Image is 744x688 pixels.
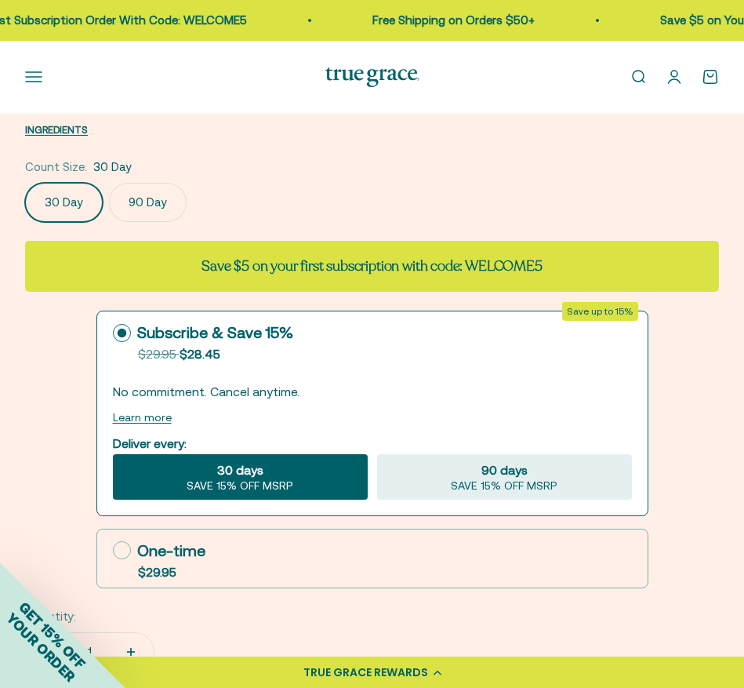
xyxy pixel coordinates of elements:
span: YOUR ORDER [3,610,78,685]
strong: Save $5 on your first subscription with code: WELCOME5 [201,257,542,275]
span: GET 15% OFF [16,599,89,672]
legend: Count Size: [25,158,87,177]
span: 30 Day [93,158,132,177]
span: INGREDIENTS [25,124,88,136]
button: Increase quantity [108,633,154,671]
a: Free Shipping on Orders $50+ [342,13,504,27]
button: INGREDIENTS [25,120,88,139]
div: TRUE GRACE REWARDS [303,664,428,681]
